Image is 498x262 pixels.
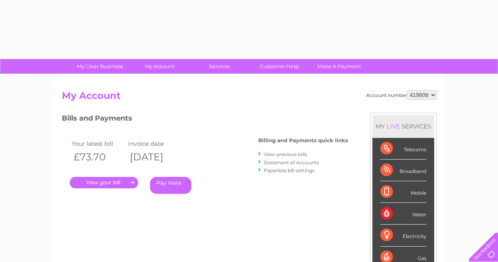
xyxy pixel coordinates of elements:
[372,115,434,138] div: MY SERVICES
[258,138,348,143] h4: Billing and Payments quick links
[126,138,183,149] td: Invoice date
[187,59,252,74] a: Services
[380,225,426,246] div: Electricity
[150,177,191,194] a: Pay Here
[126,149,183,165] th: [DATE]
[67,59,132,74] a: My Clear Business
[70,177,138,188] a: .
[70,138,126,149] td: Your latest bill
[70,149,126,165] th: £73.70
[385,123,402,130] div: LIVE
[380,181,426,203] div: Mobile
[264,151,307,157] a: View previous bills
[366,90,437,100] div: Account number
[247,59,312,74] a: Customer Help
[264,167,315,173] a: Paperless bill settings
[127,59,192,74] a: My Account
[264,160,319,165] a: Statement of Accounts
[380,138,426,160] div: Telecoms
[62,90,437,105] h2: My Account
[62,113,348,126] h3: Bills and Payments
[380,203,426,225] div: Water
[307,59,372,74] a: Make A Payment
[380,160,426,181] div: Broadband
